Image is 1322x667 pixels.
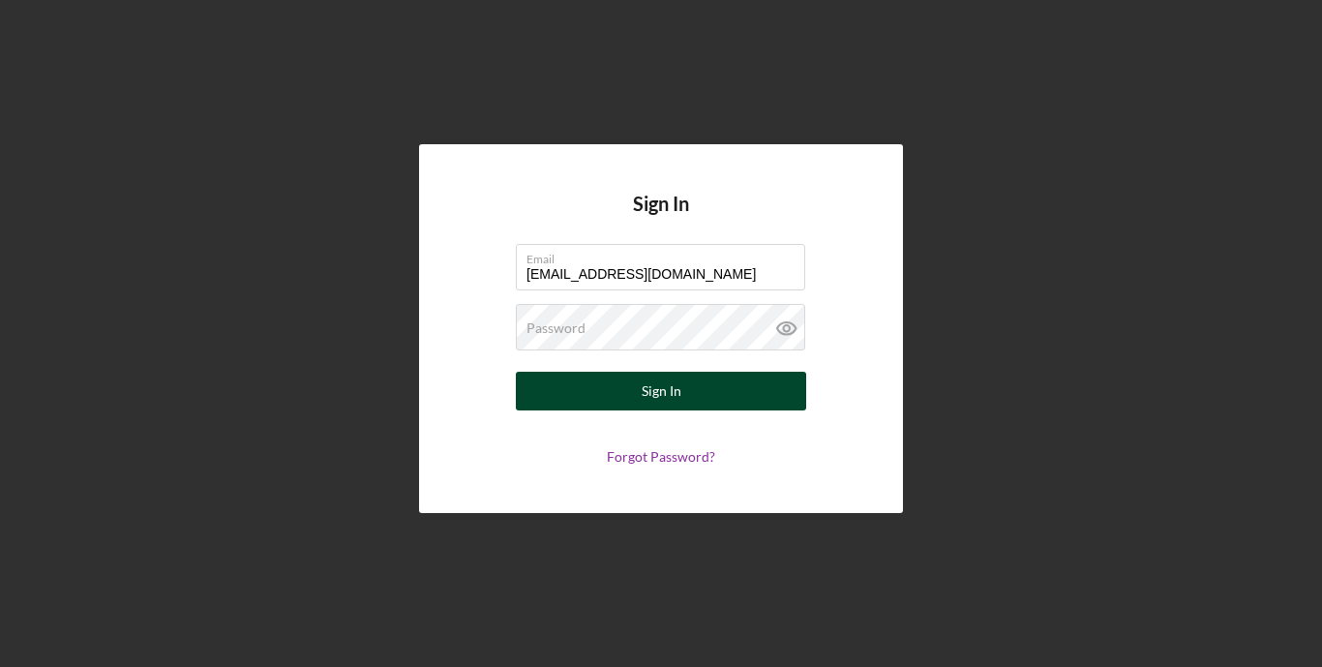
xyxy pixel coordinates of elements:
[526,245,805,266] label: Email
[633,193,689,244] h4: Sign In
[642,372,681,410] div: Sign In
[516,372,806,410] button: Sign In
[607,448,715,465] a: Forgot Password?
[526,320,586,336] label: Password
